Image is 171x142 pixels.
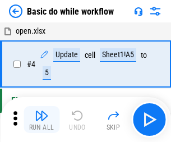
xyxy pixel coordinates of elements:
span: open.xlsx [16,26,45,35]
div: 5 [43,66,51,80]
img: Main button [140,111,158,129]
span: # 4 [27,59,35,68]
button: Run All [24,106,59,133]
img: Support [134,7,143,16]
img: Run All [35,109,48,122]
div: Sheet1!A5 [100,48,136,62]
img: Back [9,4,22,18]
div: Skip [107,124,121,131]
img: Skip [107,109,120,122]
div: cell [85,51,95,59]
div: Run All [29,124,54,131]
div: Basic do while workflow [27,6,114,17]
div: to [141,51,147,59]
div: Update [53,48,80,62]
button: Skip [95,106,131,133]
img: Settings menu [149,4,162,18]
